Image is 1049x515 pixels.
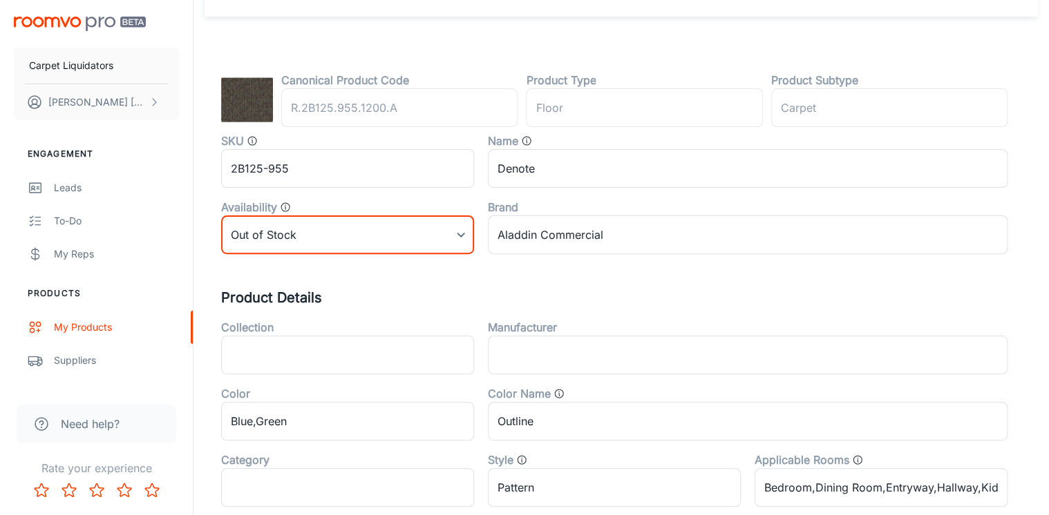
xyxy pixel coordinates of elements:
[554,388,565,399] svg: General color categories. i.e Cloud, Eclipse, Gallery Opening
[516,454,527,465] svg: Product style, such as "Traditional" or "Minimalist"
[14,84,179,120] button: [PERSON_NAME] [PERSON_NAME]
[221,287,1021,308] h5: Product Details
[488,133,518,149] label: Name
[521,135,532,146] svg: Product name
[488,319,557,336] label: Manufacturer
[14,17,146,31] img: Roomvo PRO Beta
[54,386,179,401] div: QR Codes
[488,199,518,215] label: Brand
[54,246,179,262] div: My Reps
[55,476,83,504] button: Rate 2 star
[54,180,179,195] div: Leads
[11,460,182,476] p: Rate your experience
[28,476,55,504] button: Rate 1 star
[83,476,111,504] button: Rate 3 star
[281,72,409,88] label: Canonical Product Code
[54,320,179,335] div: My Products
[755,451,849,468] label: Applicable Rooms
[221,451,270,468] label: Category
[221,215,474,254] div: Out of Stock
[221,74,273,126] img: Denote
[138,476,166,504] button: Rate 5 star
[29,58,113,73] p: Carpet Liquidators
[54,213,179,229] div: To-do
[54,353,179,368] div: Suppliers
[221,133,244,149] label: SKU
[48,95,146,110] p: [PERSON_NAME] [PERSON_NAME]
[280,202,291,213] svg: Value that determines whether the product is available, discontinued, or out of stock
[111,476,138,504] button: Rate 4 star
[221,199,277,215] label: Availability
[14,48,179,84] button: Carpet Liquidators
[488,451,513,468] label: Style
[221,319,274,336] label: Collection
[771,72,858,88] label: Product Subtype
[852,454,863,465] svg: The type of rooms this product can be applied to
[61,416,120,432] span: Need help?
[221,385,250,402] label: Color
[488,385,551,402] label: Color Name
[526,72,596,88] label: Product Type
[247,135,258,146] svg: SKU for the product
